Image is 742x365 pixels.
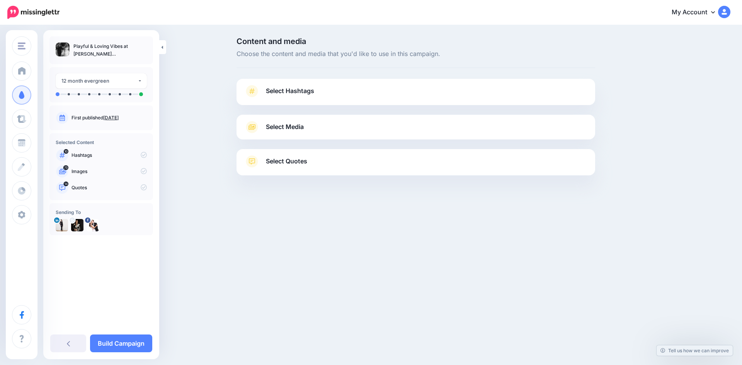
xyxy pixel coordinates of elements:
a: Select Media [244,121,587,133]
span: Content and media [237,37,595,45]
img: 1598394995856-85073.png [56,219,68,231]
a: [DATE] [103,115,119,121]
div: 12 month evergreen [61,76,138,85]
p: First published [71,114,147,121]
h4: Selected Content [56,139,147,145]
a: My Account [664,3,730,22]
img: menu.png [18,42,26,49]
span: Choose the content and media that you'd like to use in this campaign. [237,49,595,59]
a: Tell us how we can improve [657,345,733,356]
h4: Sending To [56,209,147,215]
img: Missinglettr [7,6,60,19]
p: Images [71,168,147,175]
img: ACg8ocLbqbzBAFeCQuXhciVjbQLXBofJJSXXECFALPn1XCpBH6vFys9Vs96-c-86984.png [71,219,83,231]
span: 14 [64,182,69,186]
p: Hashtags [71,152,147,159]
p: Quotes [71,184,147,191]
span: 10 [64,149,68,154]
span: Select Hashtags [266,86,314,96]
p: Playful & Loving Vibes at [PERSON_NAME][GEOGRAPHIC_DATA] [73,42,147,58]
img: 411be5dad3f082c15a2c68937cc85ed6_thumb.jpg [56,42,70,56]
span: Select Media [266,122,304,132]
span: 73 [63,165,68,170]
img: 50276843_2148254125236391_7408444889085509632_n-bsa65440.jpg [87,219,99,231]
a: Select Hashtags [244,85,587,105]
button: 12 month evergreen [56,73,147,88]
span: Select Quotes [266,156,307,166]
a: Select Quotes [244,155,587,175]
